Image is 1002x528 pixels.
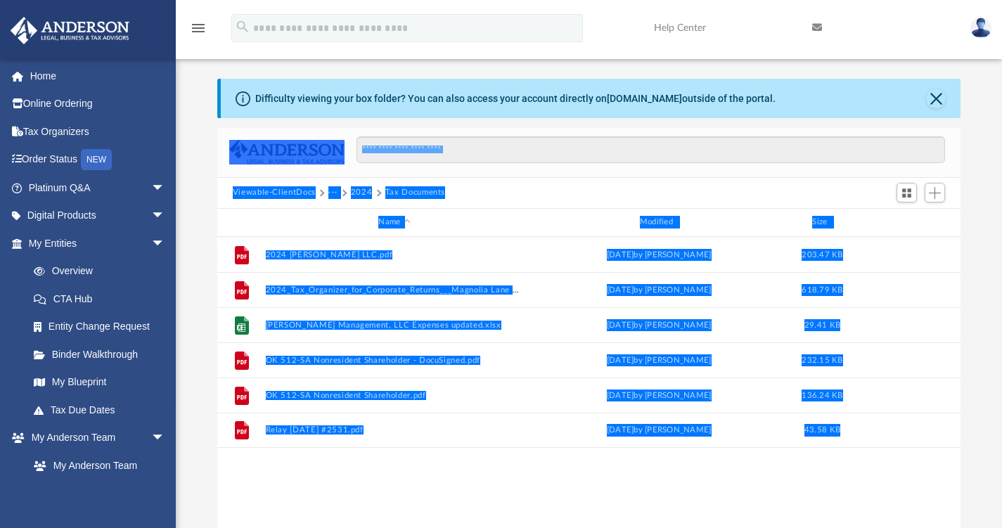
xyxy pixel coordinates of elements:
[81,149,112,170] div: NEW
[20,451,172,479] a: My Anderson Team
[529,283,788,296] div: [DATE] by [PERSON_NAME]
[357,136,945,163] input: Search files and folders
[224,216,259,228] div: id
[802,250,842,258] span: 203.47 KB
[190,27,207,37] a: menu
[802,356,842,363] span: 232.15 KB
[802,391,842,399] span: 136.24 KB
[328,186,338,199] button: ···
[10,229,186,257] a: My Entitiesarrow_drop_down
[151,174,179,202] span: arrow_drop_down
[856,216,955,228] div: id
[10,424,179,452] a: My Anderson Teamarrow_drop_down
[265,425,523,434] button: Relay [DATE] #2531.pdf
[151,424,179,453] span: arrow_drop_down
[10,146,186,174] a: Order StatusNEW
[926,89,946,108] button: Close
[529,248,788,261] div: [DATE] by [PERSON_NAME]
[190,20,207,37] i: menu
[529,389,788,401] div: [DATE] by [PERSON_NAME]
[607,93,682,104] a: [DOMAIN_NAME]
[255,91,776,106] div: Difficulty viewing your box folder? You can also access your account directly on outside of the p...
[265,285,523,294] button: 2024_Tax_Organizer_for_Corporate_Returns___Magnolia Lane Management LLC.pdf
[10,90,186,118] a: Online Ordering
[794,216,850,228] div: Size
[10,174,186,202] a: Platinum Q&Aarrow_drop_down
[10,202,186,230] a: Digital Productsarrow_drop_down
[529,354,788,366] div: [DATE] by [PERSON_NAME]
[606,321,634,328] span: [DATE]
[20,257,186,285] a: Overview
[265,250,523,259] button: 2024 [PERSON_NAME] LLC.pdf
[265,320,523,329] button: [PERSON_NAME] Management, LLC Expenses updated.xlsx
[925,183,946,202] button: Add
[20,368,179,397] a: My Blueprint
[20,285,186,313] a: CTA Hub
[529,318,788,331] div: by [PERSON_NAME]
[804,321,840,328] span: 29.41 KB
[233,186,316,199] button: Viewable-ClientDocs
[235,19,250,34] i: search
[970,18,991,38] img: User Pic
[20,479,179,508] a: Anderson System
[265,390,523,399] button: OK 512-SA Nonresident Shareholder.pdf
[529,216,788,228] div: Modified
[20,396,186,424] a: Tax Due Dates
[804,426,840,434] span: 43.58 KB
[151,202,179,231] span: arrow_drop_down
[264,216,523,228] div: Name
[20,313,186,341] a: Entity Change Request
[10,62,186,90] a: Home
[351,186,373,199] button: 2024
[151,229,179,258] span: arrow_drop_down
[606,426,634,434] span: [DATE]
[802,285,842,293] span: 618.79 KB
[10,117,186,146] a: Tax Organizers
[6,17,134,44] img: Anderson Advisors Platinum Portal
[529,424,788,437] div: by [PERSON_NAME]
[20,340,186,368] a: Binder Walkthrough
[385,186,445,199] button: Tax Documents
[897,183,918,202] button: Switch to Grid View
[265,355,523,364] button: OK 512-SA Nonresident Shareholder - DocuSigned.pdf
